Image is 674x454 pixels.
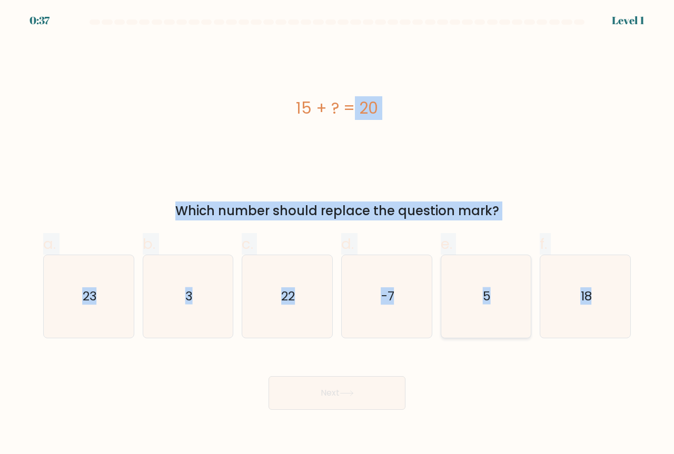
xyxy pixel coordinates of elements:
[341,234,354,254] span: d.
[29,13,49,28] div: 0:37
[143,234,155,254] span: b.
[581,288,592,305] text: 18
[381,288,394,305] text: -7
[43,234,56,254] span: a.
[612,13,645,28] div: Level 1
[441,234,452,254] span: e.
[540,234,547,254] span: f.
[49,201,625,220] div: Which number should replace the question mark?
[185,288,193,305] text: 3
[269,376,405,410] button: Next
[281,288,295,305] text: 22
[43,96,631,120] div: 15 + ? = 20
[483,288,491,305] text: 5
[82,288,96,305] text: 23
[242,234,253,254] span: c.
